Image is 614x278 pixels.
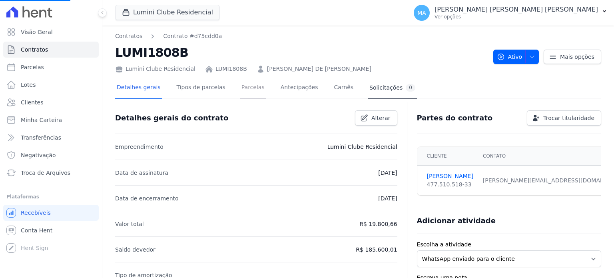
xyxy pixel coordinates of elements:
[3,77,99,93] a: Lotes
[115,113,228,123] h3: Detalhes gerais do contrato
[21,134,61,142] span: Transferências
[3,222,99,238] a: Conta Hent
[327,142,397,152] p: Lumini Clube Residencial
[3,130,99,146] a: Transferências
[406,84,415,92] div: 0
[21,63,44,71] span: Parcelas
[21,151,56,159] span: Negativação
[417,113,493,123] h3: Partes do contrato
[543,114,594,122] span: Trocar titularidade
[407,2,614,24] button: MA [PERSON_NAME] [PERSON_NAME] [PERSON_NAME] Ver opções
[6,192,96,202] div: Plataformas
[3,112,99,128] a: Minha Carteira
[3,165,99,181] a: Troca de Arquivos
[215,65,247,73] a: LUMI1808B
[163,32,222,40] a: Contrato #d75cdd0a
[21,169,70,177] span: Troca de Arquivos
[356,245,397,254] p: R$ 185.600,01
[115,32,142,40] a: Contratos
[427,180,473,189] div: 477.510.518-33
[3,59,99,75] a: Parcelas
[115,245,155,254] p: Saldo devedor
[21,81,36,89] span: Lotes
[493,50,539,64] button: Ativo
[115,32,222,40] nav: Breadcrumb
[497,50,522,64] span: Ativo
[435,14,598,20] p: Ver opções
[417,147,478,166] th: Cliente
[369,84,415,92] div: Solicitações
[3,147,99,163] a: Negativação
[240,78,266,99] a: Parcelas
[21,46,48,54] span: Contratos
[175,78,227,99] a: Tipos de parcelas
[115,142,163,152] p: Empreendimento
[417,240,601,249] label: Escolha a atividade
[378,194,397,203] p: [DATE]
[3,42,99,58] a: Contratos
[115,194,179,203] p: Data de encerramento
[527,110,601,126] a: Trocar titularidade
[332,78,355,99] a: Carnês
[21,116,62,124] span: Minha Carteira
[115,78,162,99] a: Detalhes gerais
[115,219,144,229] p: Valor total
[435,6,598,14] p: [PERSON_NAME] [PERSON_NAME] [PERSON_NAME]
[355,110,397,126] a: Alterar
[115,65,195,73] div: Lumini Clube Residencial
[371,114,391,122] span: Alterar
[378,168,397,178] p: [DATE]
[417,10,426,16] span: MA
[368,78,417,99] a: Solicitações0
[359,219,397,229] p: R$ 19.800,66
[544,50,601,64] a: Mais opções
[3,205,99,221] a: Recebíveis
[115,5,220,20] button: Lumini Clube Residencial
[115,44,487,62] h2: LUMI1808B
[427,172,473,180] a: [PERSON_NAME]
[417,216,496,226] h3: Adicionar atividade
[560,53,594,61] span: Mais opções
[115,32,487,40] nav: Breadcrumb
[115,168,168,178] p: Data de assinatura
[279,78,320,99] a: Antecipações
[21,226,52,234] span: Conta Hent
[3,94,99,110] a: Clientes
[21,28,53,36] span: Visão Geral
[21,209,51,217] span: Recebíveis
[21,98,43,106] span: Clientes
[3,24,99,40] a: Visão Geral
[267,65,371,73] a: [PERSON_NAME] DE [PERSON_NAME]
